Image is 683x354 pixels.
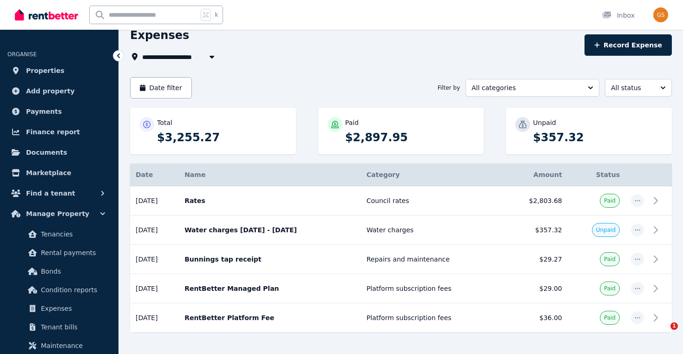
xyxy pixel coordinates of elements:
[361,274,503,303] td: Platform subscription fees
[184,284,355,293] p: RentBetter Managed Plan
[179,164,361,186] th: Name
[41,247,104,258] span: Rental payments
[26,188,75,199] span: Find a tenant
[215,11,218,19] span: k
[26,106,62,117] span: Payments
[130,77,192,98] button: Date filter
[602,11,635,20] div: Inbox
[26,126,80,138] span: Finance report
[26,208,89,219] span: Manage Property
[7,184,111,203] button: Find a tenant
[361,216,503,245] td: Water charges
[502,164,567,186] th: Amount
[497,264,683,329] iframe: Intercom notifications message
[596,226,616,234] span: Unpaid
[361,186,503,216] td: Council rates
[605,79,672,97] button: All status
[184,196,355,205] p: Rates
[584,34,672,56] button: Record Expense
[11,225,107,243] a: Tenancies
[502,186,567,216] td: $2,803.68
[184,225,355,235] p: Water charges [DATE] - [DATE]
[11,262,107,281] a: Bonds
[438,84,460,92] span: Filter by
[130,186,179,216] td: [DATE]
[157,118,172,127] p: Total
[26,147,67,158] span: Documents
[7,123,111,141] a: Finance report
[11,299,107,318] a: Expenses
[41,340,104,351] span: Maintenance
[130,28,189,43] h1: Expenses
[41,229,104,240] span: Tenancies
[361,303,503,333] td: Platform subscription fees
[533,118,556,127] p: Unpaid
[11,281,107,299] a: Condition reports
[184,313,355,322] p: RentBetter Platform Fee
[7,204,111,223] button: Manage Property
[41,321,104,333] span: Tenant bills
[130,245,179,274] td: [DATE]
[604,256,616,263] span: Paid
[472,83,580,92] span: All categories
[26,65,65,76] span: Properties
[653,7,668,22] img: Gurjeet Singh
[130,216,179,245] td: [DATE]
[7,164,111,182] a: Marketplace
[15,8,78,22] img: RentBetter
[26,85,75,97] span: Add property
[11,318,107,336] a: Tenant bills
[361,164,503,186] th: Category
[651,322,674,345] iframe: Intercom live chat
[41,266,104,277] span: Bonds
[611,83,653,92] span: All status
[361,245,503,274] td: Repairs and maintenance
[568,164,625,186] th: Status
[7,51,37,58] span: ORGANISE
[466,79,599,97] button: All categories
[7,102,111,121] a: Payments
[130,164,179,186] th: Date
[7,61,111,80] a: Properties
[502,216,567,245] td: $357.32
[345,130,475,145] p: $2,897.95
[7,143,111,162] a: Documents
[157,130,287,145] p: $3,255.27
[26,167,71,178] span: Marketplace
[184,255,355,264] p: Bunnings tap receipt
[41,303,104,314] span: Expenses
[502,245,567,274] td: $29.27
[533,130,663,145] p: $357.32
[130,274,179,303] td: [DATE]
[670,322,678,330] span: 1
[11,243,107,262] a: Rental payments
[345,118,359,127] p: Paid
[604,197,616,204] span: Paid
[41,284,104,295] span: Condition reports
[130,303,179,333] td: [DATE]
[7,82,111,100] a: Add property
